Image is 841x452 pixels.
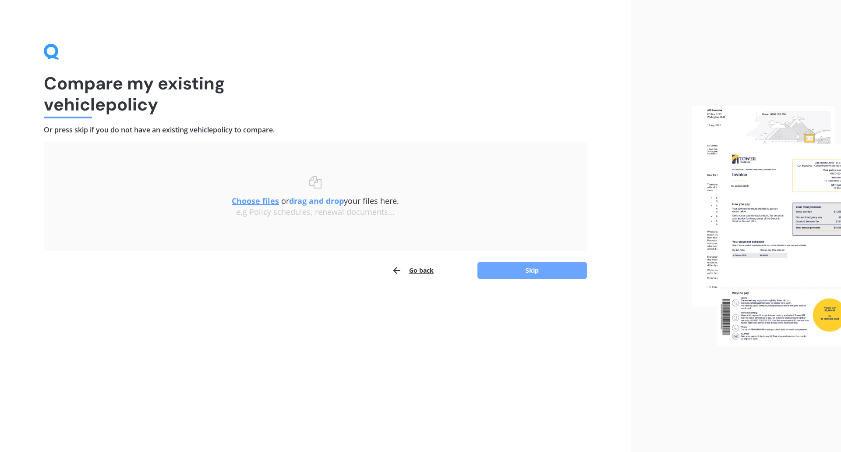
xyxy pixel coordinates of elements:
[232,196,279,206] u: Choose files
[692,106,841,347] img: files.webp
[289,196,344,206] b: drag and drop
[44,73,587,115] h1: Compare my existing vehicle policy
[392,262,434,279] button: Go back
[44,125,587,135] h4: Or press skip if you do not have an existing vehicle policy to compare.
[232,196,399,206] span: or your files here.
[477,262,587,279] button: Skip
[61,207,569,217] div: e.g Policy schedules, renewal documents...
